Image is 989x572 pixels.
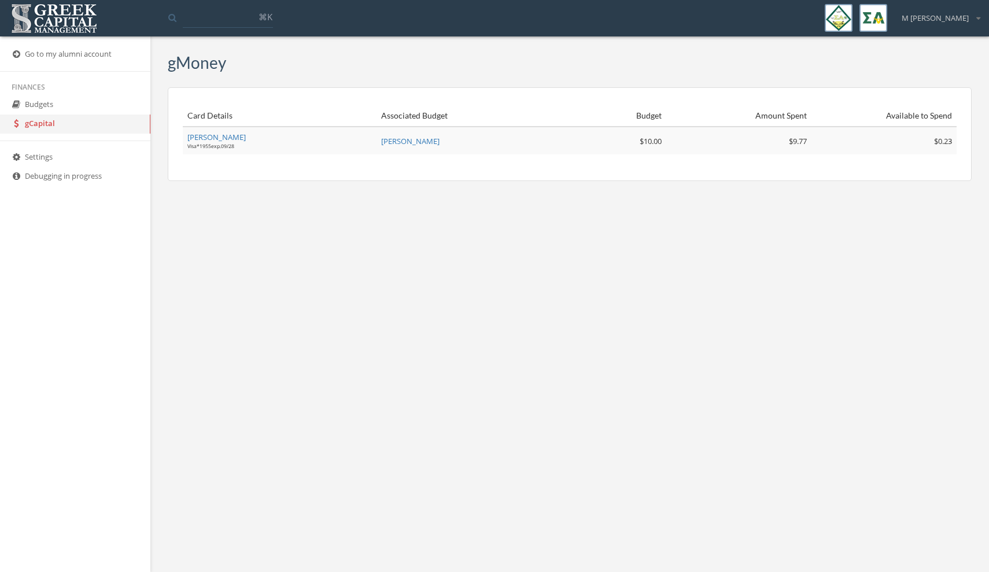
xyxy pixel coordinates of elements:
span: M [PERSON_NAME] [902,13,969,24]
a: [PERSON_NAME] [187,132,246,142]
th: Card Details [183,105,377,127]
th: Available to Spend [811,105,957,127]
th: Amount Spent [666,105,811,127]
a: [PERSON_NAME] [381,136,440,146]
th: Associated Budget [377,105,522,127]
span: ⌘K [259,11,272,23]
div: Visa * 1955 exp. 09 / 28 [187,143,372,150]
h3: gMoney [168,54,226,72]
span: $10.00 [640,136,662,146]
div: M [PERSON_NAME] [894,4,980,24]
th: Budget [521,105,666,127]
span: $0.23 [934,136,952,146]
span: $9.77 [789,136,807,146]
